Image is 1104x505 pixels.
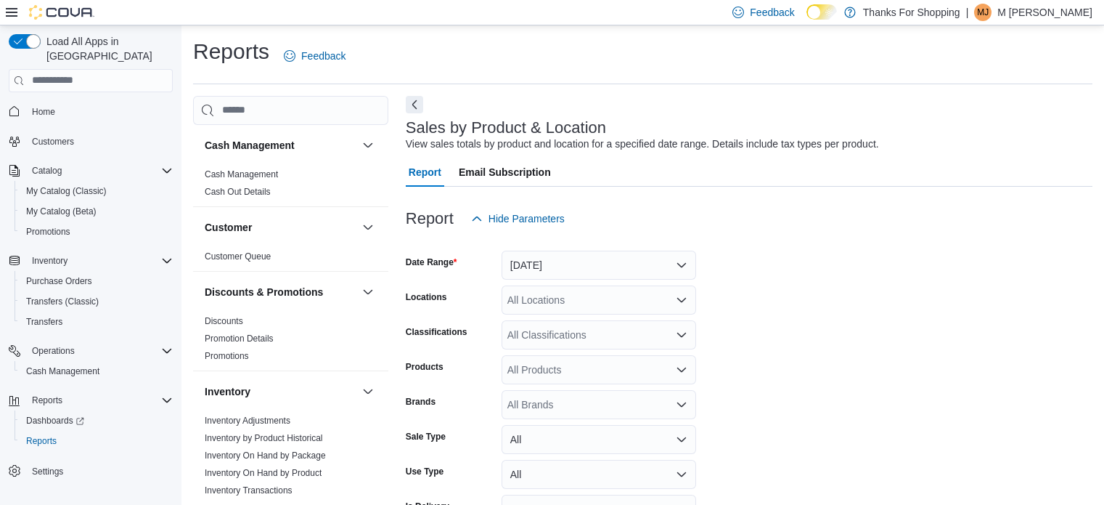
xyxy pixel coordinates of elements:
[20,363,105,380] a: Cash Management
[20,432,173,450] span: Reports
[205,316,243,326] a: Discounts
[205,432,323,444] span: Inventory by Product Historical
[997,4,1092,21] p: M [PERSON_NAME]
[20,412,173,429] span: Dashboards
[406,119,606,137] h3: Sales by Product & Location
[26,316,62,328] span: Transfers
[459,158,551,187] span: Email Subscription
[26,392,68,409] button: Reports
[26,185,107,197] span: My Catalog (Classic)
[676,399,687,411] button: Open list of options
[205,285,356,299] button: Discounts & Promotions
[26,415,84,427] span: Dashboards
[15,431,179,451] button: Reports
[15,181,179,201] button: My Catalog (Classic)
[205,220,252,235] h3: Customer
[20,293,105,310] a: Transfers (Classic)
[20,313,173,331] span: Transfers
[409,158,441,187] span: Report
[26,226,70,238] span: Promotions
[26,162,68,179] button: Catalog
[29,5,94,20] img: Cova
[406,466,443,477] label: Use Type
[26,275,92,287] span: Purchase Orders
[15,312,179,332] button: Transfers
[205,416,290,426] a: Inventory Adjustments
[205,169,278,180] span: Cash Management
[205,186,271,198] span: Cash Out Details
[3,161,179,181] button: Catalog
[20,223,173,241] span: Promotions
[26,103,61,121] a: Home
[205,433,323,443] a: Inventory by Product Historical
[3,390,179,411] button: Reports
[406,256,457,268] label: Date Range
[15,291,179,312] button: Transfers (Classic)
[41,34,173,63] span: Load All Apps in [GEOGRAPHIC_DATA]
[966,4,969,21] p: |
[20,293,173,310] span: Transfers (Classic)
[301,49,345,63] span: Feedback
[20,432,62,450] a: Reports
[26,461,173,480] span: Settings
[26,206,97,217] span: My Catalog (Beta)
[806,4,837,20] input: Dark Mode
[676,329,687,341] button: Open list of options
[676,294,687,306] button: Open list of options
[26,132,173,150] span: Customers
[465,204,571,233] button: Hide Parameters
[20,203,173,220] span: My Catalog (Beta)
[406,361,443,373] label: Products
[193,166,388,206] div: Cash Management
[205,138,295,153] h3: Cash Management
[205,315,243,327] span: Discounts
[205,138,356,153] button: Cash Management
[205,334,274,344] a: Promotion Details
[205,485,293,496] span: Inventory Transactions
[205,450,326,461] span: Inventory On Hand by Package
[406,137,879,152] div: View sales totals by product and location for a specified date range. Details include tax types p...
[32,466,63,477] span: Settings
[20,182,173,200] span: My Catalog (Classic)
[750,5,794,20] span: Feedback
[3,101,179,122] button: Home
[205,251,271,262] span: Customer Queue
[359,283,377,301] button: Discounts & Promotions
[15,411,179,431] a: Dashboards
[205,415,290,427] span: Inventory Adjustments
[32,345,75,357] span: Operations
[193,312,388,371] div: Discounts & Promotions
[32,106,55,118] span: Home
[205,468,322,478] a: Inventory On Hand by Product
[977,4,989,21] span: MJ
[205,351,249,361] a: Promotions
[26,162,173,179] span: Catalog
[193,248,388,271] div: Customer
[205,384,250,399] h3: Inventory
[278,41,351,70] a: Feedback
[26,133,80,150] a: Customers
[15,361,179,381] button: Cash Management
[20,272,173,290] span: Purchase Orders
[359,219,377,236] button: Customer
[205,285,323,299] h3: Discounts & Promotions
[26,252,73,270] button: Inventory
[3,251,179,271] button: Inventory
[359,383,377,400] button: Inventory
[193,37,269,66] h1: Reports
[20,363,173,380] span: Cash Management
[406,396,436,408] label: Brands
[406,96,423,113] button: Next
[502,251,696,280] button: [DATE]
[26,435,57,447] span: Reports
[26,342,81,360] button: Operations
[974,4,991,21] div: M Johst
[406,326,467,338] label: Classifications
[20,203,102,220] a: My Catalog (Beta)
[488,211,565,226] span: Hide Parameters
[26,296,99,307] span: Transfers (Classic)
[205,169,278,179] a: Cash Management
[406,291,447,303] label: Locations
[20,182,113,200] a: My Catalog (Classic)
[20,313,68,331] a: Transfers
